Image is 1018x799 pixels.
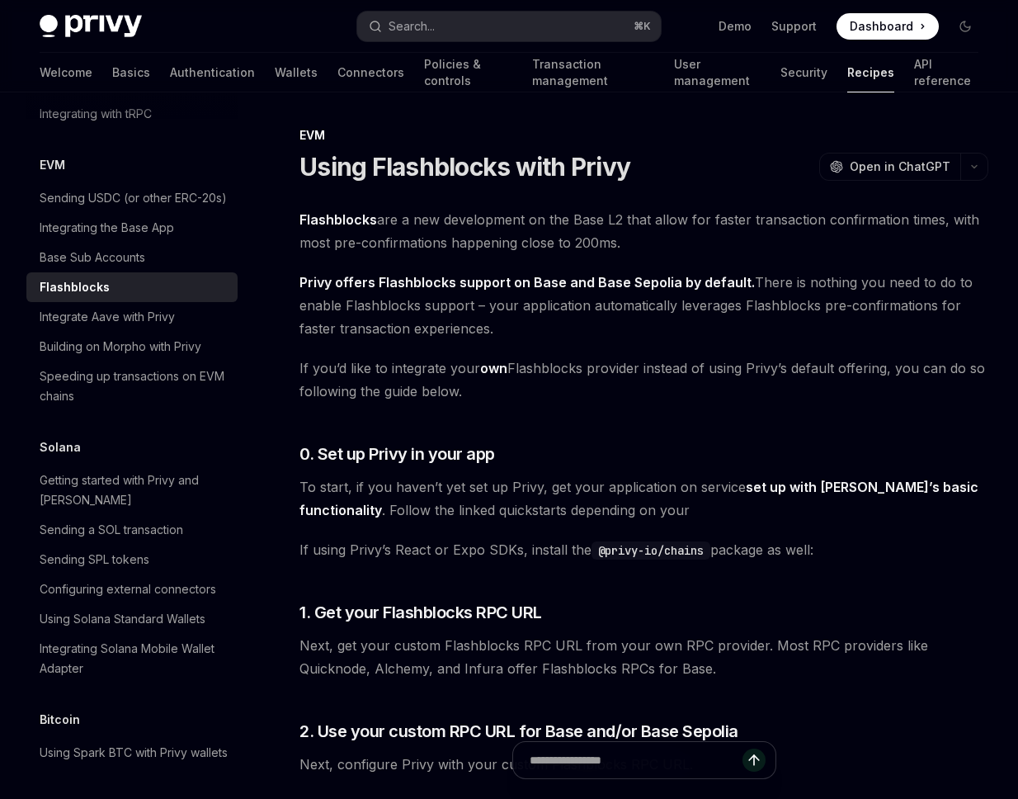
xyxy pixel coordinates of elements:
[532,53,654,92] a: Transaction management
[112,53,150,92] a: Basics
[40,155,65,175] h5: EVM
[850,18,913,35] span: Dashboard
[26,302,238,332] a: Integrate Aave with Privy
[40,743,228,763] div: Using Spark BTC with Privy wallets
[40,307,175,327] div: Integrate Aave with Privy
[40,366,228,406] div: Speeding up transactions on EVM chains
[357,12,662,41] button: Open search
[40,218,174,238] div: Integrating the Base App
[26,332,238,362] a: Building on Morpho with Privy
[837,13,939,40] a: Dashboard
[40,15,142,38] img: dark logo
[26,515,238,545] a: Sending a SOL transaction
[40,277,110,297] div: Flashblocks
[299,208,988,254] span: are a new development on the Base L2 that allow for faster transaction confirmation times, with m...
[299,634,988,680] span: Next, get your custom Flashblocks RPC URL from your own RPC provider. Most RPC providers like Qui...
[40,470,228,510] div: Getting started with Privy and [PERSON_NAME]
[299,271,988,340] span: There is nothing you need to do to enable Flashblocks support – your application automatically le...
[299,152,630,182] h1: Using Flashblocks with Privy
[299,357,988,403] span: If you’d like to integrate your Flashblocks provider instead of using Privy’s default offering, y...
[40,710,80,730] h5: Bitcoin
[850,158,950,175] span: Open in ChatGPT
[40,579,216,599] div: Configuring external connectors
[299,601,542,624] span: 1. Get your Flashblocks RPC URL
[26,213,238,243] a: Integrating the Base App
[674,53,761,92] a: User management
[337,53,404,92] a: Connectors
[771,18,817,35] a: Support
[275,53,318,92] a: Wallets
[819,153,960,181] button: Open in ChatGPT
[914,53,978,92] a: API reference
[424,53,512,92] a: Policies & controls
[299,274,755,291] strong: Privy offers Flashblocks support on Base and Base Sepolia by default.
[299,475,988,522] span: To start, if you haven’t yet set up Privy, get your application on service . Follow the linked qu...
[299,538,988,561] span: If using Privy’s React or Expo SDKs, install the package as well:
[40,639,228,678] div: Integrating Solana Mobile Wallet Adapter
[591,541,710,560] code: @privy-io/chains
[299,442,495,466] span: 0. Set up Privy in your app
[26,634,238,683] a: Integrating Solana Mobile Wallet Adapter
[847,53,894,92] a: Recipes
[26,738,238,768] a: Using Spark BTC with Privy wallets
[742,749,766,772] button: Send message
[299,211,377,229] a: Flashblocks
[26,604,238,634] a: Using Solana Standard Wallets
[26,272,238,302] a: Flashblocks
[530,742,742,778] input: Ask a question...
[26,243,238,272] a: Base Sub Accounts
[40,337,201,357] div: Building on Morpho with Privy
[634,20,651,33] span: ⌘ K
[40,550,149,570] div: Sending SPL tokens
[299,720,738,743] span: 2. Use your custom RPC URL for Base and/or Base Sepolia
[40,188,227,208] div: Sending USDC (or other ERC-20s)
[719,18,752,35] a: Demo
[389,17,435,36] div: Search...
[480,360,507,376] strong: own
[952,13,978,40] button: Toggle dark mode
[299,127,988,144] div: EVM
[26,574,238,604] a: Configuring external connectors
[26,466,238,515] a: Getting started with Privy and [PERSON_NAME]
[26,545,238,574] a: Sending SPL tokens
[780,53,827,92] a: Security
[26,183,238,213] a: Sending USDC (or other ERC-20s)
[40,248,145,267] div: Base Sub Accounts
[40,520,183,540] div: Sending a SOL transaction
[40,53,92,92] a: Welcome
[170,53,255,92] a: Authentication
[40,609,205,629] div: Using Solana Standard Wallets
[26,362,238,411] a: Speeding up transactions on EVM chains
[40,437,81,457] h5: Solana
